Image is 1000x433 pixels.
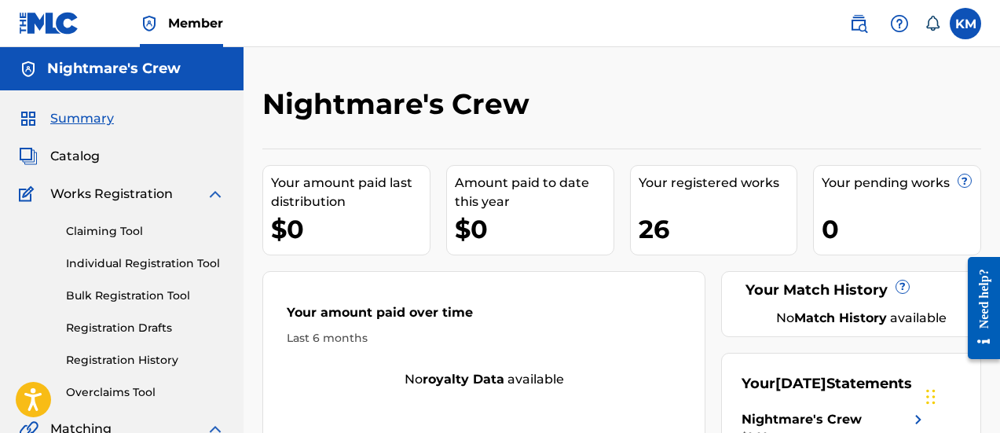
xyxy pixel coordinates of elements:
[921,358,1000,433] iframe: Chat Widget
[19,109,38,128] img: Summary
[262,86,537,122] h2: Nightmare's Crew
[950,8,981,39] div: User Menu
[168,14,223,32] span: Member
[19,60,38,79] img: Accounts
[66,352,225,369] a: Registration History
[822,174,980,193] div: Your pending works
[263,370,705,389] div: No available
[794,310,887,325] strong: Match History
[896,281,909,293] span: ?
[926,373,936,420] div: Drag
[47,60,181,78] h5: Nightmare's Crew
[19,147,100,166] a: CatalogCatalog
[742,280,961,301] div: Your Match History
[455,174,614,211] div: Amount paid to date this year
[843,8,874,39] a: Public Search
[909,410,928,429] img: right chevron icon
[956,244,1000,371] iframe: Resource Center
[742,373,912,394] div: Your Statements
[958,174,971,187] span: ?
[822,211,980,247] div: 0
[639,174,797,193] div: Your registered works
[849,14,868,33] img: search
[455,211,614,247] div: $0
[271,211,430,247] div: $0
[639,211,797,247] div: 26
[19,109,114,128] a: SummarySummary
[19,185,39,204] img: Works Registration
[287,330,681,347] div: Last 6 months
[423,372,504,387] strong: royalty data
[19,147,38,166] img: Catalog
[66,320,225,336] a: Registration Drafts
[66,288,225,304] a: Bulk Registration Tool
[761,309,961,328] div: No available
[890,14,909,33] img: help
[140,14,159,33] img: Top Rightsholder
[287,303,681,330] div: Your amount paid over time
[66,384,225,401] a: Overclaims Tool
[206,185,225,204] img: expand
[50,147,100,166] span: Catalog
[66,255,225,272] a: Individual Registration Tool
[884,8,915,39] div: Help
[66,223,225,240] a: Claiming Tool
[775,375,826,392] span: [DATE]
[742,410,862,429] div: Nightmare's Crew
[925,16,940,31] div: Notifications
[19,12,79,35] img: MLC Logo
[50,109,114,128] span: Summary
[271,174,430,211] div: Your amount paid last distribution
[50,185,173,204] span: Works Registration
